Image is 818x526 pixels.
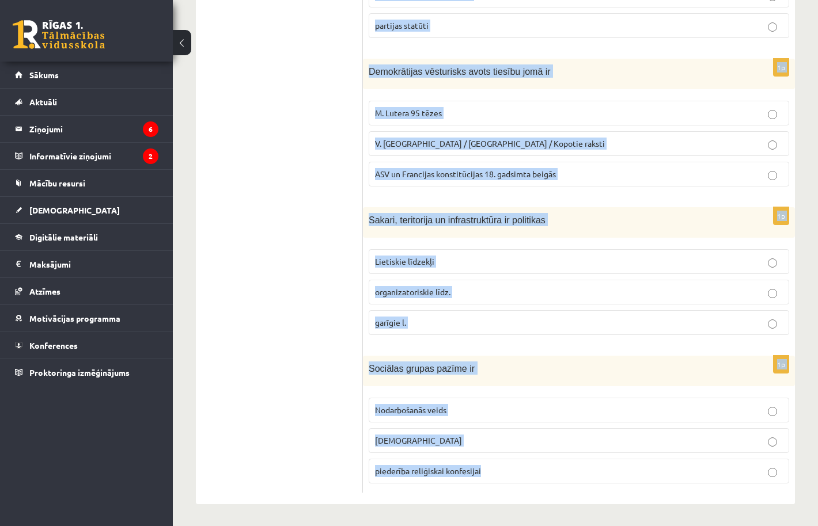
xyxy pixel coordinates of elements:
span: piederība reliģiskai konfesijai [375,466,481,476]
span: Proktoringa izmēģinājums [29,367,130,378]
input: [DEMOGRAPHIC_DATA] [768,437,777,447]
span: Nodarbošanās veids [375,405,446,415]
a: Sākums [15,62,158,88]
p: 1p [773,58,789,77]
span: M. Lutera 95 tēzes [375,108,442,118]
a: Konferences [15,332,158,359]
a: Mācību resursi [15,170,158,196]
input: ASV un Francijas konstitūcijas 18. gadsimta beigās [768,171,777,180]
span: Atzīmes [29,286,60,296]
a: [DEMOGRAPHIC_DATA] [15,197,158,223]
input: organizatoriskie līdz. [768,289,777,298]
span: partijas statūti [375,20,429,31]
span: Motivācijas programma [29,313,120,323]
input: piederība reliģiskai konfesijai [768,468,777,477]
legend: Maksājumi [29,251,158,277]
a: Maksājumi [15,251,158,277]
i: 2 [143,148,158,164]
span: Mācību resursi [29,178,85,188]
span: Konferences [29,340,78,350]
p: 1p [773,207,789,225]
input: M. Lutera 95 tēzes [768,110,777,119]
i: 6 [143,121,158,137]
a: Ziņojumi6 [15,116,158,142]
p: 1p [773,355,789,373]
span: Sākums [29,70,59,80]
span: Lietiskie līdzekļi [375,256,434,266]
span: Aktuāli [29,97,57,107]
span: organizatoriskie līdz. [375,287,450,297]
a: Digitālie materiāli [15,224,158,250]
a: Rīgas 1. Tālmācības vidusskola [13,20,105,49]
input: garīgie l. [768,319,777,329]
span: Sakari, teritorija un infrastruktūra ir politikas [369,215,546,225]
span: garīgie l. [375,317,406,327]
a: Atzīmes [15,278,158,304]
legend: Ziņojumi [29,116,158,142]
legend: Informatīvie ziņojumi [29,143,158,169]
span: Sociālas grupas pazīme ir [369,364,475,373]
span: V. [GEOGRAPHIC_DATA] / [GEOGRAPHIC_DATA] / Kopotie raksti [375,138,605,148]
input: partijas statūti [768,22,777,32]
span: Demokrātijas vēsturisks avots tiesību jomā ir [369,67,551,77]
input: Nodarbošanās veids [768,407,777,416]
a: Motivācijas programma [15,305,158,331]
a: Proktoringa izmēģinājums [15,359,158,386]
span: [DEMOGRAPHIC_DATA] [375,435,462,445]
span: ASV un Francijas konstitūcijas 18. gadsimta beigās [375,169,556,179]
input: V. [GEOGRAPHIC_DATA] / [GEOGRAPHIC_DATA] / Kopotie raksti [768,140,777,150]
a: Aktuāli [15,89,158,115]
input: Lietiskie līdzekļi [768,258,777,268]
span: Digitālie materiāli [29,232,98,242]
span: [DEMOGRAPHIC_DATA] [29,205,120,215]
a: Informatīvie ziņojumi2 [15,143,158,169]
